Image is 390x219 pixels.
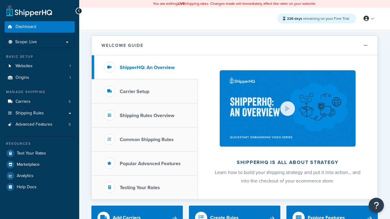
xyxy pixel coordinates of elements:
[215,169,360,184] span: Learn how to build your shipping strategy and put it into action… and into the checkout of your e...
[5,72,75,83] li: Origins
[16,99,30,104] span: Carriers
[69,75,71,80] span: 1
[5,96,75,107] a: Carriers5
[69,64,71,69] span: 1
[214,160,361,165] h2: ShipperHQ is all about strategy
[92,36,378,55] button: Welcome Guide
[5,96,75,107] li: Carriers
[5,72,75,83] a: Origins1
[120,185,160,190] h3: Testing Your Rates
[5,170,75,181] a: Analytics
[5,21,75,33] a: Dashboard
[17,185,37,190] span: Help Docs
[5,141,75,146] div: Resources
[16,111,44,116] span: Shipping Rules
[178,1,185,6] b: LIVE
[16,64,33,69] span: Websites
[17,173,34,179] span: Analytics
[69,99,71,104] span: 5
[17,162,40,167] span: Marketplace
[5,108,75,119] a: Shipping Rules
[5,54,75,59] div: Basic Setup
[287,16,302,21] strong: 226 days
[5,148,75,159] a: Test Your Rates
[120,113,174,118] h3: Shipping Rules Overview
[120,89,149,94] h3: Carrier Setup
[369,198,384,213] button: Open Resource Center
[16,24,36,30] span: Dashboard
[15,40,37,45] span: Scope: Live
[17,151,46,156] span: Test Your Rates
[5,89,75,95] div: Manage Shipping
[220,70,356,147] img: ShipperHQ is all about strategy
[287,16,349,21] span: remaining on your Free Trial
[16,122,52,127] span: Advanced Features
[5,159,75,170] a: Marketplace
[5,61,75,72] a: Websites1
[5,61,75,72] li: Websites
[5,119,75,130] a: Advanced Features0
[101,43,144,48] h2: Welcome Guide
[120,161,181,166] h3: Popular Advanced Features
[69,122,71,127] span: 0
[120,65,175,70] h3: ShipperHQ: An Overview
[5,182,75,193] a: Help Docs
[120,137,174,142] h3: Common Shipping Rules
[16,75,29,80] span: Origins
[5,119,75,130] li: Advanced Features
